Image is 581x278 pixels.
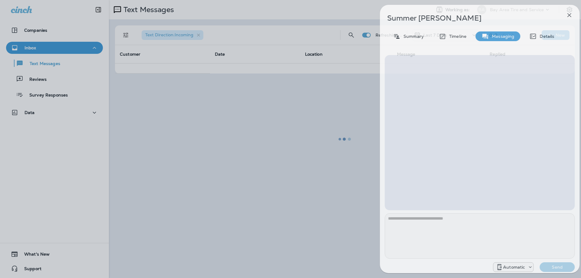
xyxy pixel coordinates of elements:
p: Timeline [446,34,466,39]
p: Messaging [489,34,514,39]
p: Summer [PERSON_NAME] [387,14,552,22]
p: Summary [400,34,424,39]
p: Details [537,34,554,39]
p: Automatic [503,265,525,270]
